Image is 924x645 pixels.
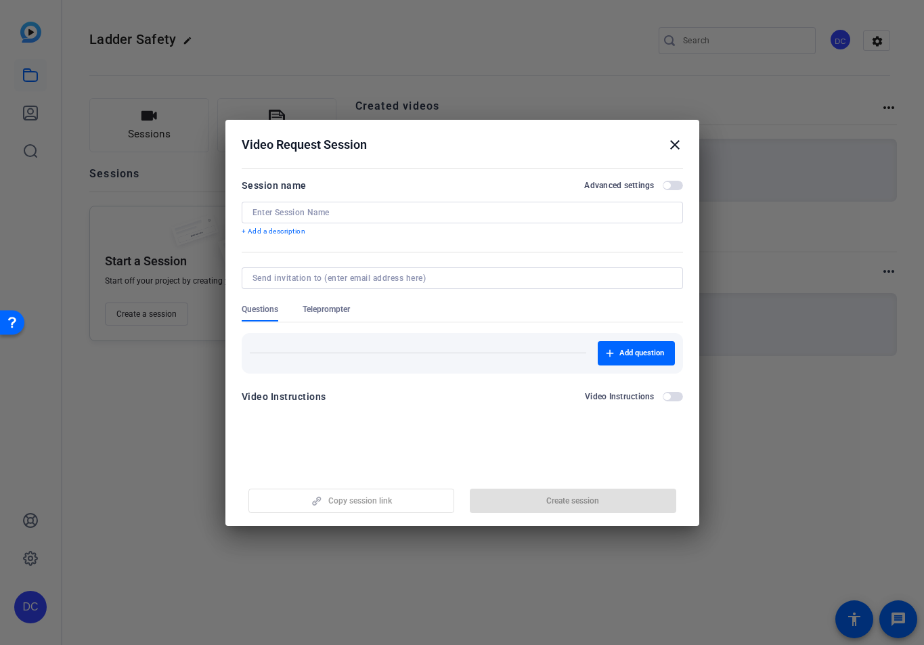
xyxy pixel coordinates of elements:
div: Session name [242,177,307,194]
h2: Video Instructions [585,391,655,402]
button: Add question [598,341,675,365]
input: Send invitation to (enter email address here) [252,273,667,284]
span: Questions [242,304,278,315]
span: Teleprompter [303,304,350,315]
div: Video Request Session [242,137,683,153]
span: Add question [619,348,664,359]
h2: Advanced settings [584,180,654,191]
mat-icon: close [667,137,683,153]
p: + Add a description [242,226,683,237]
div: Video Instructions [242,388,326,405]
input: Enter Session Name [252,207,672,218]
